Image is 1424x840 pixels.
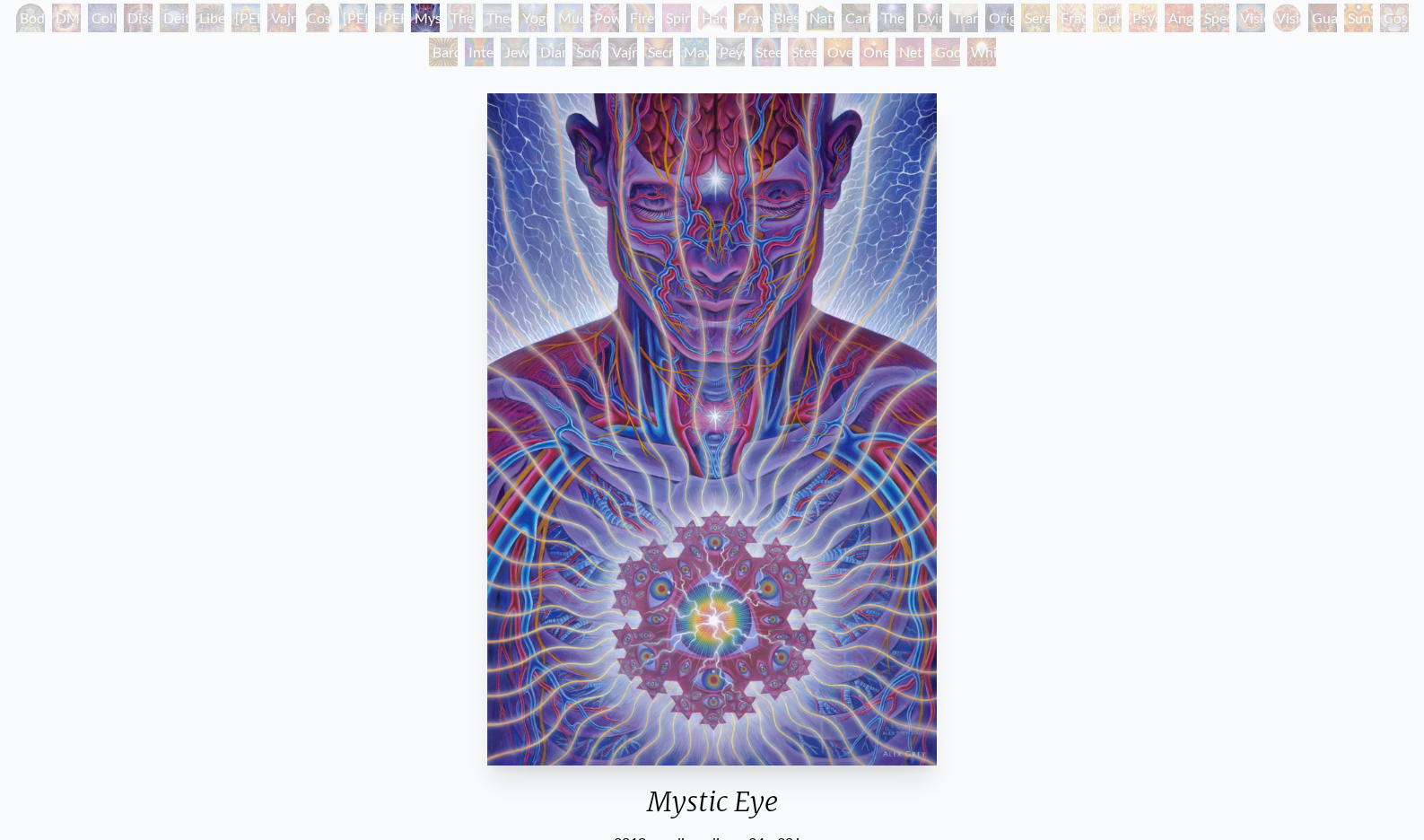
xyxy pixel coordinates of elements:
div: Angel Skin [1165,4,1193,32]
div: One [860,38,888,66]
div: Vision Crystal [1236,4,1265,32]
div: Psychomicrograph of a Fractal Paisley Cherub Feather Tip [1129,4,1158,32]
div: Ophanic Eyelash [1093,4,1122,32]
div: Power to the Peaceful [590,4,619,32]
div: Mayan Being [680,38,709,66]
div: Diamond Being [537,38,565,66]
div: Steeplehead 2 [788,38,817,66]
div: The Seer [447,4,476,32]
div: Secret Writing Being [644,38,673,66]
div: Body/Mind as a Vibratory Field of Energy [16,4,45,32]
div: [PERSON_NAME] [232,4,260,32]
div: Firewalking [626,4,655,32]
div: Seraphic Transport Docking on the Third Eye [1021,4,1050,32]
div: [PERSON_NAME] [375,4,404,32]
img: Mystic-Eye-2018-Alex-Grey-watermarked.jpg [487,93,936,766]
div: Vajra Guru [267,4,296,32]
div: DMT - The Spirit Molecule [52,4,81,32]
div: Hands that See [698,4,727,32]
div: Caring [842,4,870,32]
div: Mystic Eye [480,785,943,832]
div: Steeplehead 1 [752,38,781,66]
div: Blessing Hand [770,4,799,32]
div: [PERSON_NAME] [339,4,368,32]
div: Song of Vajra Being [572,38,601,66]
div: Dissectional Art for Tool's Lateralus CD [124,4,153,32]
div: Bardo Being [429,38,458,66]
div: Nature of Mind [806,4,834,32]
div: Jewel Being [501,38,529,66]
div: Spectral Lotus [1201,4,1229,32]
div: Sunyata [1344,4,1373,32]
div: Original Face [985,4,1014,32]
div: Oversoul [824,38,852,66]
div: Transfiguration [949,4,978,32]
div: Peyote Being [716,38,745,66]
div: Praying Hands [734,4,763,32]
div: Dying [913,4,942,32]
div: White Light [967,38,996,66]
div: Liberation Through Seeing [196,4,224,32]
div: Cosmic [DEMOGRAPHIC_DATA] [303,4,332,32]
div: The Soul Finds It's Way [878,4,906,32]
div: Mudra [555,4,583,32]
div: Interbeing [465,38,494,66]
div: Cosmic Elf [1380,4,1409,32]
div: Guardian of Infinite Vision [1308,4,1337,32]
div: Mystic Eye [411,4,440,32]
div: Spirit Animates the Flesh [662,4,691,32]
div: Theologue [483,4,511,32]
div: Collective Vision [88,4,117,32]
div: Deities & Demons Drinking from the Milky Pool [160,4,188,32]
div: Vajra Being [608,38,637,66]
div: Godself [931,38,960,66]
div: Yogi & the Möbius Sphere [519,4,547,32]
div: Fractal Eyes [1057,4,1086,32]
div: Vision [PERSON_NAME] [1272,4,1301,32]
div: Net of Being [895,38,924,66]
